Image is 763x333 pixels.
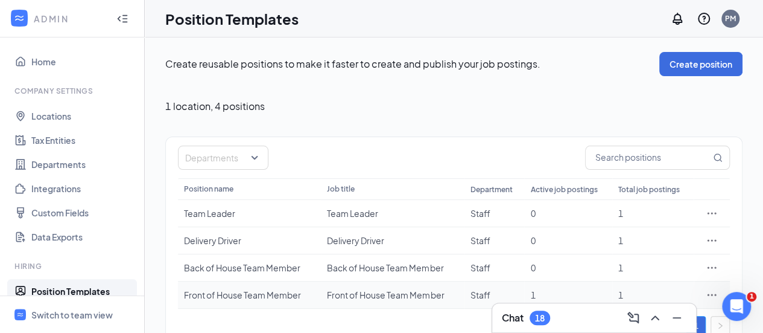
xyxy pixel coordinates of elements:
h3: Chat [502,311,524,325]
span: 1 [747,292,756,302]
div: 0 [530,234,606,247]
a: Custom Fields [31,201,135,225]
a: Tax Entities [31,128,135,152]
svg: Notifications [670,11,685,26]
td: Staff [464,282,525,309]
svg: Ellipses [706,289,718,301]
td: Staff [464,254,525,282]
div: Team Leader [327,207,458,219]
div: PM [725,13,736,24]
svg: Collapse [116,13,128,25]
svg: ChevronUp [648,311,662,325]
td: Staff [464,200,525,227]
button: ComposeMessage [624,308,643,328]
div: 1 [618,207,688,219]
a: Home [31,50,135,74]
a: Position Templates [31,279,135,303]
input: Search positions [586,146,711,169]
div: Back of House Team Member [184,262,315,274]
div: Delivery Driver [184,234,315,247]
div: Delivery Driver [327,234,458,247]
div: Front of House Team Member [184,289,315,301]
svg: WorkstreamLogo [16,311,24,318]
svg: Minimize [670,311,684,325]
button: Minimize [667,308,686,328]
span: Job title [327,184,355,193]
div: Back of House Team Member [327,262,458,274]
span: Position name [184,184,233,193]
svg: ComposeMessage [626,311,641,325]
svg: QuestionInfo [697,11,711,26]
svg: Ellipses [706,207,718,219]
div: 18 [535,313,545,323]
th: Department [464,178,525,200]
a: Departments [31,152,135,176]
div: Hiring [14,261,132,271]
div: Team Leader [184,207,315,219]
h1: Position Templates [165,8,299,29]
div: 1 [618,234,688,247]
button: Create position [659,52,742,76]
th: Total job postings [612,178,694,200]
a: Integrations [31,176,135,201]
p: Create reusable positions to make it faster to create and publish your job postings. [165,57,659,71]
div: ADMIN [34,13,106,25]
div: 1 [530,289,606,301]
svg: WorkstreamLogo [13,12,25,24]
iframe: Intercom live chat [722,292,751,321]
span: right [717,322,724,329]
a: Locations [31,104,135,128]
div: Front of House Team Member [327,289,458,301]
button: ChevronUp [645,308,665,328]
svg: Ellipses [706,234,718,247]
div: 1 [618,262,688,274]
td: Staff [464,227,525,254]
svg: Ellipses [706,262,718,274]
svg: MagnifyingGlass [713,153,723,163]
a: Data Exports [31,225,135,249]
div: 0 [530,262,606,274]
span: 1 location , 4 positions [165,100,265,112]
div: Company Settings [14,86,132,96]
div: 1 [618,289,688,301]
th: Active job postings [524,178,612,200]
div: 0 [530,207,606,219]
div: Switch to team view [31,309,113,321]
